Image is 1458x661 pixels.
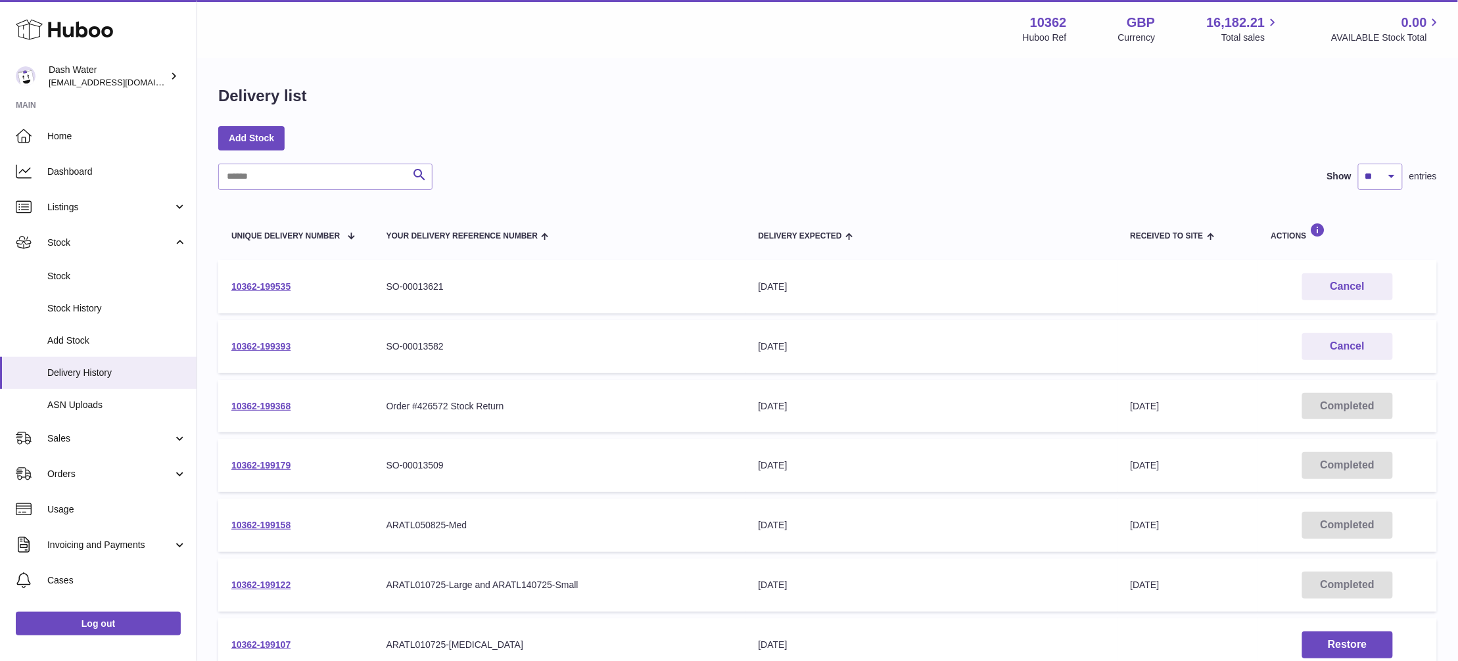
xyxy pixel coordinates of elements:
span: AVAILABLE Stock Total [1331,32,1442,44]
h1: Delivery list [218,85,307,106]
a: 10362-199122 [231,580,291,590]
div: [DATE] [759,340,1104,353]
span: Stock [47,237,173,249]
div: [DATE] [759,639,1104,651]
a: 10362-199368 [231,401,291,411]
div: SO-00013582 [387,340,732,353]
div: Currency [1118,32,1156,44]
span: Total sales [1221,32,1280,44]
div: Huboo Ref [1023,32,1067,44]
div: [DATE] [759,579,1104,591]
span: Dashboard [47,166,187,178]
div: ARATL010725-[MEDICAL_DATA] [387,639,732,651]
button: Cancel [1302,273,1393,300]
span: entries [1409,170,1437,183]
span: 0.00 [1401,14,1427,32]
span: 16,182.21 [1206,14,1265,32]
div: ARATL050825-Med [387,519,732,532]
span: Delivery Expected [759,232,842,240]
span: Orders [47,468,173,480]
div: Actions [1271,223,1424,240]
img: bea@dash-water.com [16,66,35,86]
a: 10362-199158 [231,520,291,530]
span: Listings [47,201,173,214]
span: Your Delivery Reference Number [387,232,538,240]
a: 10362-199107 [231,639,291,650]
a: 10362-199179 [231,460,291,470]
span: Usage [47,503,187,516]
strong: GBP [1127,14,1155,32]
a: 0.00 AVAILABLE Stock Total [1331,14,1442,44]
span: [DATE] [1131,401,1160,411]
label: Show [1327,170,1352,183]
div: [DATE] [759,400,1104,413]
span: Received to Site [1131,232,1204,240]
a: 16,182.21 Total sales [1206,14,1280,44]
button: Cancel [1302,333,1393,360]
span: [EMAIL_ADDRESS][DOMAIN_NAME] [49,77,193,87]
span: Cases [47,574,187,587]
span: [DATE] [1131,580,1160,590]
div: Order #426572 Stock Return [387,400,732,413]
div: [DATE] [759,459,1104,472]
span: [DATE] [1131,460,1160,470]
button: Restore [1302,631,1393,658]
div: ARATL010725-Large and ARATL140725-Small [387,579,732,591]
div: SO-00013621 [387,281,732,293]
span: Add Stock [47,334,187,347]
div: Dash Water [49,64,167,89]
a: 10362-199393 [231,341,291,352]
strong: 10362 [1030,14,1067,32]
div: SO-00013509 [387,459,732,472]
a: 10362-199535 [231,281,291,292]
span: ASN Uploads [47,399,187,411]
span: Stock [47,270,187,283]
a: Log out [16,612,181,635]
span: Sales [47,432,173,445]
span: [DATE] [1131,520,1160,530]
span: Home [47,130,187,143]
span: Delivery History [47,367,187,379]
div: [DATE] [759,519,1104,532]
div: [DATE] [759,281,1104,293]
span: Stock History [47,302,187,315]
a: Add Stock [218,126,285,150]
span: Invoicing and Payments [47,539,173,551]
span: Unique Delivery Number [231,232,340,240]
